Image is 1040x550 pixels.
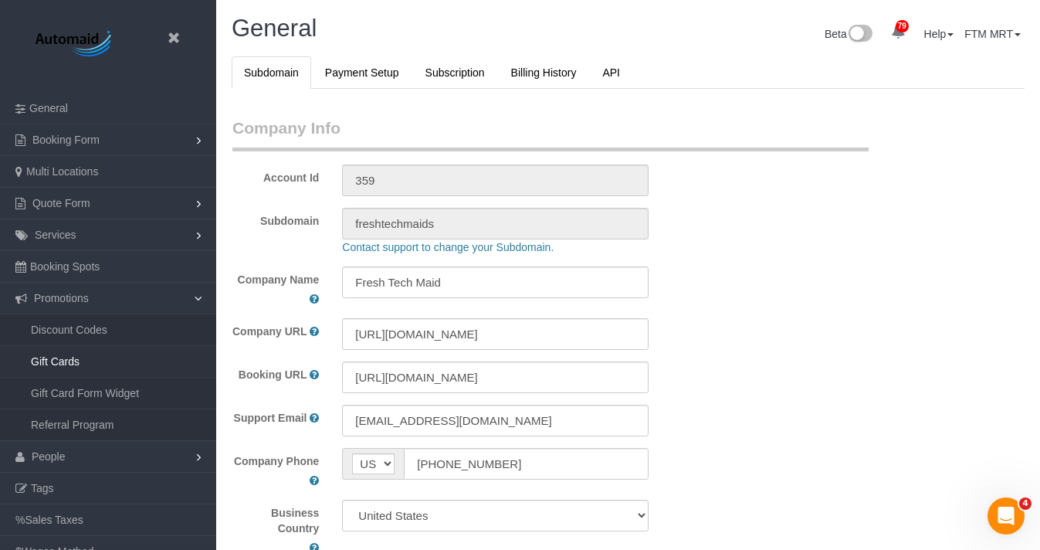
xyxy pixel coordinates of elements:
a: FTM MRT [964,28,1021,40]
a: Billing History [499,56,589,89]
a: 79 [883,15,913,49]
span: 79 [896,20,909,32]
a: Subscription [413,56,497,89]
label: Company Phone [234,453,319,469]
span: 4 [1019,497,1032,510]
a: Help [924,28,954,40]
label: Business Country [232,505,319,536]
span: Tags [31,482,54,494]
label: Company Name [238,272,320,287]
legend: Company Info [232,117,869,151]
span: Promotions [34,292,89,304]
span: General [232,15,317,42]
label: Company URL [232,324,307,339]
label: Subdomain [221,208,330,229]
span: People [32,450,66,463]
label: Booking URL [239,367,307,382]
span: Sales Taxes [25,514,83,526]
img: Automaid Logo [27,27,124,62]
span: Services [35,229,76,241]
a: API [590,56,632,89]
iframe: Intercom live chat [987,497,1025,535]
span: General [29,102,68,114]
input: Phone [404,448,649,480]
label: Support Email [234,410,307,426]
img: New interface [847,25,872,45]
span: Booking Spots [30,260,100,273]
span: Booking Form [32,134,100,146]
a: Subdomain [232,56,311,89]
span: Multi Locations [26,165,98,178]
label: Account Id [221,165,330,185]
div: Contact support to change your Subdomain. [330,239,990,255]
span: Quote Form [32,197,90,209]
a: Beta [825,28,872,40]
a: Payment Setup [313,56,412,89]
